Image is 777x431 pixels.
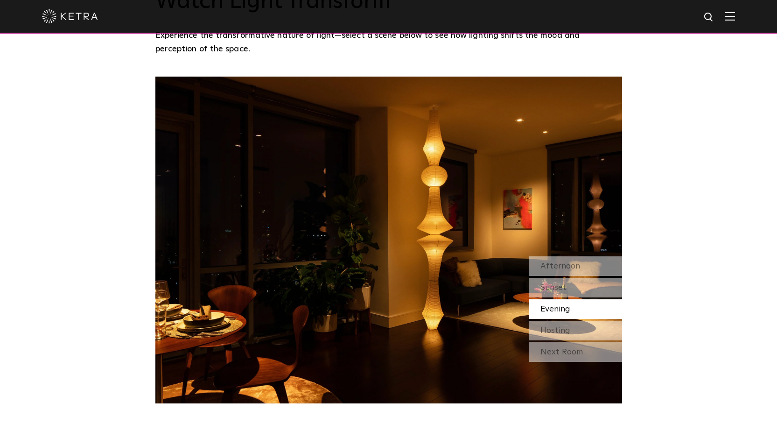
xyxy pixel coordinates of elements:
p: Experience the transformative nature of light—select a scene below to see how lighting shifts the... [155,29,617,56]
span: Afternoon [540,262,580,270]
img: ketra-logo-2019-white [42,9,98,23]
img: search icon [703,12,715,23]
span: Evening [540,305,570,313]
div: Next Room [529,342,622,362]
img: SS_HBD_LivingRoom_Desktop_03 [155,77,622,403]
span: Sunset [540,283,567,292]
img: Hamburger%20Nav.svg [725,12,735,21]
span: Hosting [540,326,570,335]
